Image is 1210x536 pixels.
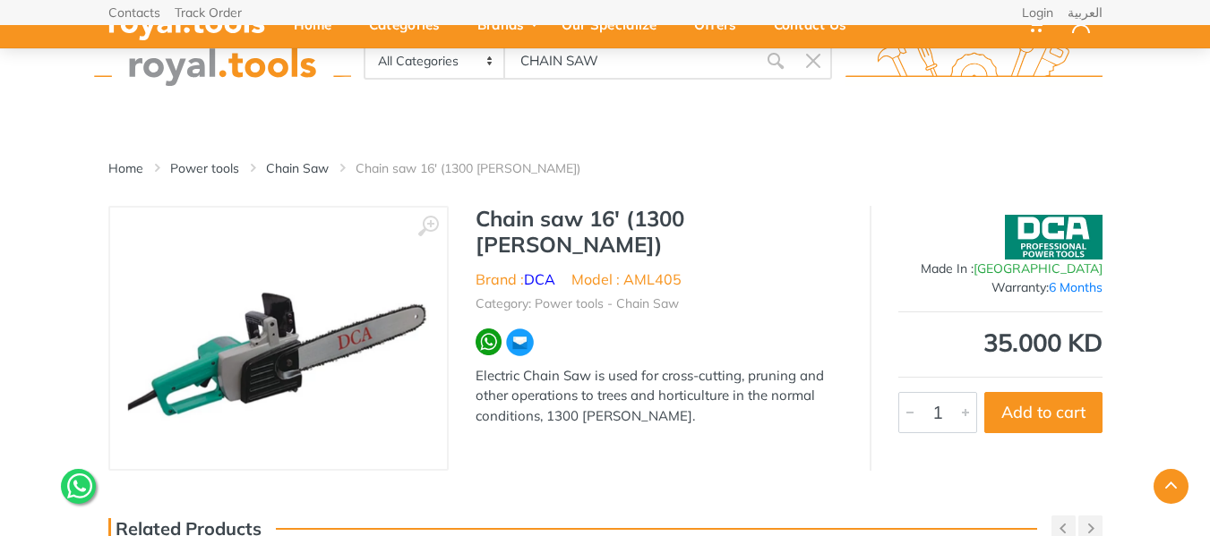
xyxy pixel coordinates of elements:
img: wa.webp [476,328,502,355]
li: Brand : [476,268,555,290]
nav: breadcrumb [108,159,1103,177]
input: Site search [505,42,756,80]
img: royal.tools Logo [94,37,351,86]
a: DCA [524,270,555,288]
a: Login [1022,6,1053,19]
img: Royal Tools - Chain saw 16' (1300 Watts) [128,236,429,439]
h1: Chain saw 16' (1300 [PERSON_NAME]) [476,206,843,258]
button: Add to cart [984,392,1103,433]
li: Category: Power tools - Chain Saw [476,294,679,313]
img: royal.tools Logo [845,37,1103,86]
span: [GEOGRAPHIC_DATA] [974,260,1103,277]
div: 35.000 KD [898,330,1103,355]
a: Power tools [170,159,239,177]
a: Chain Saw [266,159,329,177]
div: Electric Chain Saw is used for cross-cutting, pruning and other operations to trees and horticult... [476,366,843,427]
div: Warranty: [898,278,1103,297]
img: ma.webp [505,328,535,357]
a: Home [108,159,143,177]
li: Model : AML405 [571,268,682,290]
select: Category [365,44,506,78]
li: Chain saw 16' (1300 [PERSON_NAME]) [356,159,607,177]
div: Made In : [898,259,1103,278]
img: DCA [1005,215,1103,259]
a: Contacts [108,6,160,19]
span: 6 Months [1049,279,1103,295]
a: Track Order [175,6,242,19]
a: العربية [1068,6,1103,19]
